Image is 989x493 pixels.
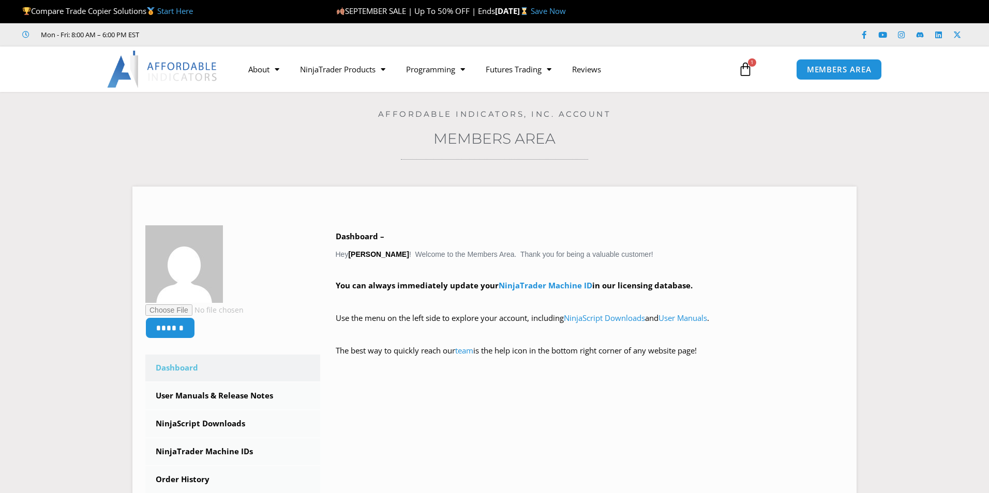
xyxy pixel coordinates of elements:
a: NinjaScript Downloads [145,410,320,437]
a: NinjaTrader Machine IDs [145,438,320,465]
a: NinjaScript Downloads [564,313,645,323]
strong: [PERSON_NAME] [348,250,409,258]
nav: Menu [238,57,726,81]
p: Use the menu on the left side to explore your account, including and . [336,311,844,340]
img: LogoAI | Affordable Indicators – NinjaTrader [107,51,218,88]
a: team [455,345,473,356]
img: 🍂 [337,7,344,15]
span: SEPTEMBER SALE | Up To 50% OFF | Ends [336,6,495,16]
img: 🏆 [23,7,31,15]
a: Programming [396,57,475,81]
a: Members Area [433,130,556,147]
a: 1 [723,54,768,84]
div: Hey ! Welcome to the Members Area. Thank you for being a valuable customer! [336,229,844,373]
iframe: Customer reviews powered by Trustpilot [154,29,309,40]
a: NinjaTrader Products [290,57,396,81]
a: User Manuals & Release Notes [145,382,320,409]
img: 39baad3c02aac3b5b965d9746480137e9fdbfeb344921ed1674e904bc03de66f [145,225,223,303]
p: The best way to quickly reach our is the help icon in the bottom right corner of any website page! [336,344,844,373]
a: Affordable Indicators, Inc. Account [378,109,611,119]
span: Mon - Fri: 8:00 AM – 6:00 PM EST [38,28,139,41]
a: Futures Trading [475,57,562,81]
a: MEMBERS AREA [796,59,882,80]
a: About [238,57,290,81]
span: MEMBERS AREA [807,66,872,73]
b: Dashboard – [336,231,384,241]
img: ⌛ [520,7,528,15]
a: Reviews [562,57,611,81]
a: NinjaTrader Machine ID [499,280,592,290]
img: 🥇 [147,7,155,15]
span: Compare Trade Copier Solutions [22,6,193,16]
span: 1 [748,58,756,67]
strong: You can always immediately update your in our licensing database. [336,280,693,290]
a: User Manuals [658,313,707,323]
a: Start Here [157,6,193,16]
a: Order History [145,466,320,493]
a: Save Now [531,6,566,16]
a: Dashboard [145,355,320,381]
strong: [DATE] [495,6,531,16]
